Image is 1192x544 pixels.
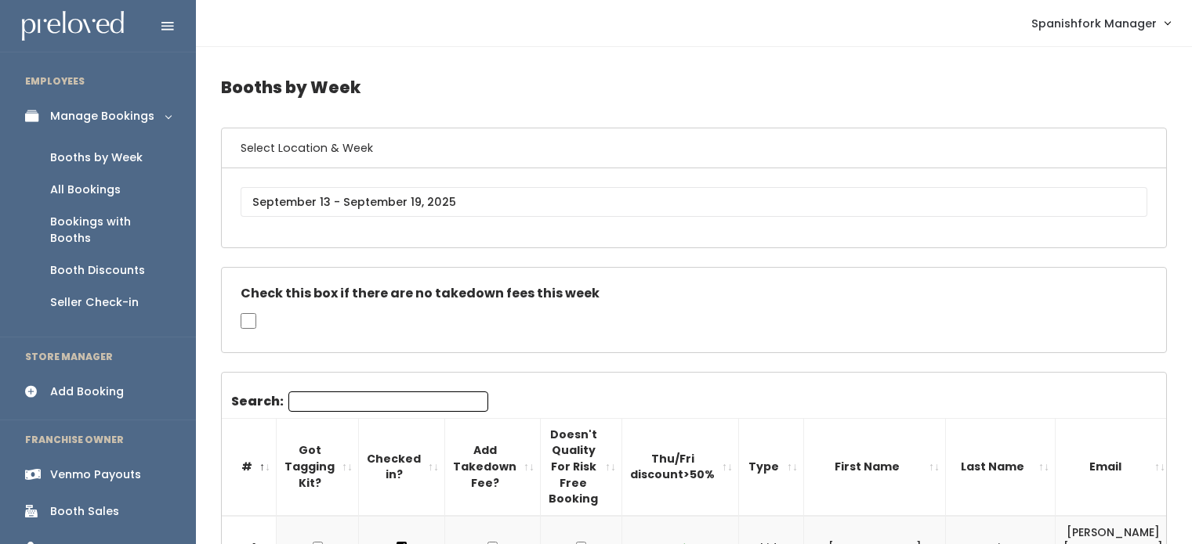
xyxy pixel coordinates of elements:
a: Spanishfork Manager [1016,6,1186,40]
h4: Booths by Week [221,66,1167,109]
th: First Name: activate to sort column ascending [804,418,946,515]
div: Manage Bookings [50,108,154,124]
th: Got Tagging Kit?: activate to sort column ascending [277,418,359,515]
div: Seller Check-in [50,294,139,311]
th: Last Name: activate to sort column ascending [946,418,1056,515]
th: Doesn't Quality For Risk Free Booking : activate to sort column ascending [541,418,622,515]
th: Type: activate to sort column ascending [739,418,804,515]
label: Search: [231,391,488,412]
span: Spanishfork Manager [1031,15,1157,32]
h5: Check this box if there are no takedown fees this week [241,286,1147,301]
img: preloved logo [22,11,124,41]
th: Checked in?: activate to sort column ascending [359,418,445,515]
div: Bookings with Booths [50,214,171,247]
div: Venmo Payouts [50,467,141,483]
input: September 13 - September 19, 2025 [241,187,1147,217]
th: Thu/Fri discount&gt;50%: activate to sort column ascending [622,418,739,515]
div: Booth Sales [50,503,119,520]
th: #: activate to sort column descending [222,418,277,515]
div: Add Booking [50,384,124,400]
div: Booth Discounts [50,262,145,279]
th: Email: activate to sort column ascending [1056,418,1172,515]
h6: Select Location & Week [222,128,1166,168]
th: Add Takedown Fee?: activate to sort column ascending [445,418,541,515]
div: Booths by Week [50,150,143,166]
div: All Bookings [50,182,121,198]
input: Search: [288,391,488,412]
